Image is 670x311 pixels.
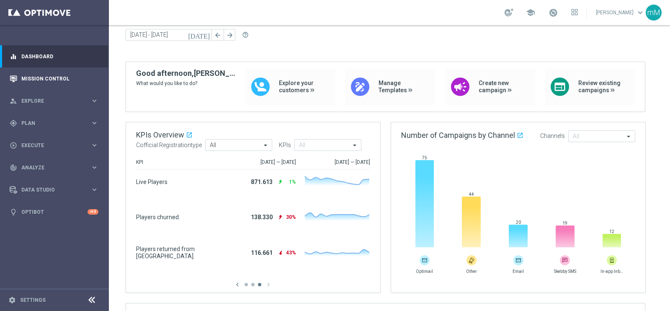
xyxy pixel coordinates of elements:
span: Execute [21,143,90,148]
button: Mission Control [9,75,99,82]
i: settings [8,296,16,304]
div: Optibot [10,201,98,223]
button: gps_fixed Plan keyboard_arrow_right [9,120,99,127]
span: school [526,8,535,17]
div: Explore [10,97,90,105]
button: play_circle_outline Execute keyboard_arrow_right [9,142,99,149]
i: gps_fixed [10,119,17,127]
i: keyboard_arrow_right [90,141,98,149]
div: Analyze [10,164,90,171]
a: Settings [20,298,46,303]
div: Dashboard [10,45,98,67]
div: Plan [10,119,90,127]
i: keyboard_arrow_right [90,163,98,171]
i: lightbulb [10,208,17,216]
span: Explore [21,98,90,104]
span: Plan [21,121,90,126]
i: equalizer [10,53,17,60]
a: Optibot [21,201,88,223]
span: Analyze [21,165,90,170]
div: mM [646,5,662,21]
button: track_changes Analyze keyboard_arrow_right [9,164,99,171]
div: Mission Control [10,67,98,90]
a: Mission Control [21,67,98,90]
button: lightbulb Optibot +10 [9,209,99,215]
span: Data Studio [21,187,90,192]
button: equalizer Dashboard [9,53,99,60]
i: person_search [10,97,17,105]
a: Dashboard [21,45,98,67]
div: +10 [88,209,98,215]
i: track_changes [10,164,17,171]
div: Execute [10,142,90,149]
span: keyboard_arrow_down [636,8,645,17]
button: Data Studio keyboard_arrow_right [9,187,99,193]
button: person_search Explore keyboard_arrow_right [9,98,99,104]
div: Data Studio [10,186,90,194]
i: keyboard_arrow_right [90,186,98,194]
i: play_circle_outline [10,142,17,149]
a: [PERSON_NAME]keyboard_arrow_down [595,6,646,19]
i: keyboard_arrow_right [90,97,98,105]
i: keyboard_arrow_right [90,119,98,127]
